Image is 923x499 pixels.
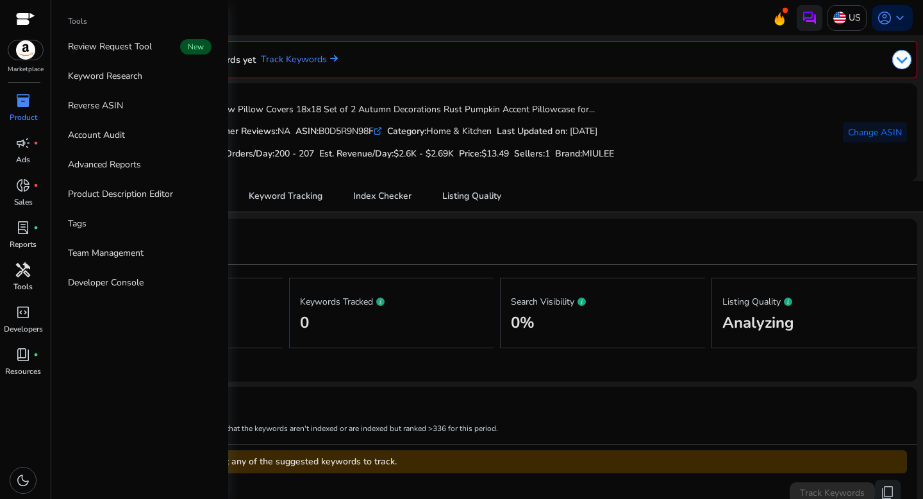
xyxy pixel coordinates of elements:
mat-card-subtitle: If you don't see any data or graph, it means that the keywords aren't indexed or are indexed but ... [78,423,498,435]
span: handyman [15,262,31,278]
p: Product Description Editor [68,187,173,201]
img: amazon.svg [8,40,43,60]
p: Review Request Tool [68,40,152,53]
h5: Price: [459,149,509,160]
h5: Sellers: [514,149,550,160]
p: US [849,6,861,29]
span: Listing Quality [442,192,501,201]
img: us.svg [833,12,846,24]
p: Team Management [68,246,144,260]
button: Change ASIN [843,122,907,142]
span: inventory_2 [15,93,31,108]
b: ASIN: [295,125,319,137]
p: Reverse ASIN [68,99,123,112]
span: 1 [545,148,550,160]
p: Reports [10,239,37,250]
span: Change ASIN [848,126,902,139]
p: Product [10,112,37,123]
img: arrow-right.svg [327,55,338,62]
span: Keyword Tracking [249,192,322,201]
p: Search Visibility [511,293,695,309]
b: Category: [387,125,426,137]
span: book_4 [15,347,31,362]
img: dropdown-arrow.svg [892,50,911,69]
span: donut_small [15,178,31,193]
span: dark_mode [15,473,31,488]
span: fiber_manual_record [33,352,38,357]
h5: Est. Orders/Day: [208,149,314,160]
p: Developers [4,323,43,335]
span: No keywords tracked yet. Select any of the suggested keywords to track. [96,455,397,468]
span: New [180,39,212,55]
p: Keywords Tracked [300,293,484,309]
p: Tools [13,281,33,292]
p: Ads [16,154,30,165]
span: keyboard_arrow_down [892,10,908,26]
h5: : [555,149,614,160]
div: : [DATE] [497,124,597,138]
span: Brand [555,148,580,160]
p: Marketplace [8,65,44,74]
div: Home & Kitchen [387,124,492,138]
b: Last Updated on [497,125,565,137]
span: fiber_manual_record [33,183,38,188]
h2: Analyzing [722,314,906,332]
span: lab_profile [15,220,31,235]
p: Listing Quality [722,293,906,309]
span: fiber_manual_record [33,140,38,146]
p: Tools [68,15,87,27]
span: fiber_manual_record [33,225,38,230]
h4: MIULEE Fall Throw Pillow Covers 18x18 Set of 2 Autumn Decorations Rust Pumpkin Accent Pillowcase ... [157,105,614,115]
div: B0D5R9N98F [295,124,382,138]
span: campaign [15,135,31,151]
h2: 0% [511,314,695,332]
p: Tags [68,217,87,230]
p: Sales [14,196,33,208]
span: account_circle [877,10,892,26]
span: $13.49 [481,148,509,160]
p: Developer Console [68,276,144,289]
b: Customer Reviews: [199,125,278,137]
span: Index Checker [353,192,412,201]
span: code_blocks [15,305,31,320]
p: Account Audit [68,128,125,142]
span: $2.6K - $2.69K [394,148,454,160]
span: 200 - 207 [274,148,314,160]
span: MIULEE [582,148,614,160]
h2: 0 [300,314,484,332]
div: NA [199,124,290,138]
p: Advanced Reports [68,158,141,171]
p: Resources [5,366,41,377]
a: Track Keywords [261,53,338,67]
h5: Est. Revenue/Day: [319,149,454,160]
p: Keyword Research [68,69,142,83]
